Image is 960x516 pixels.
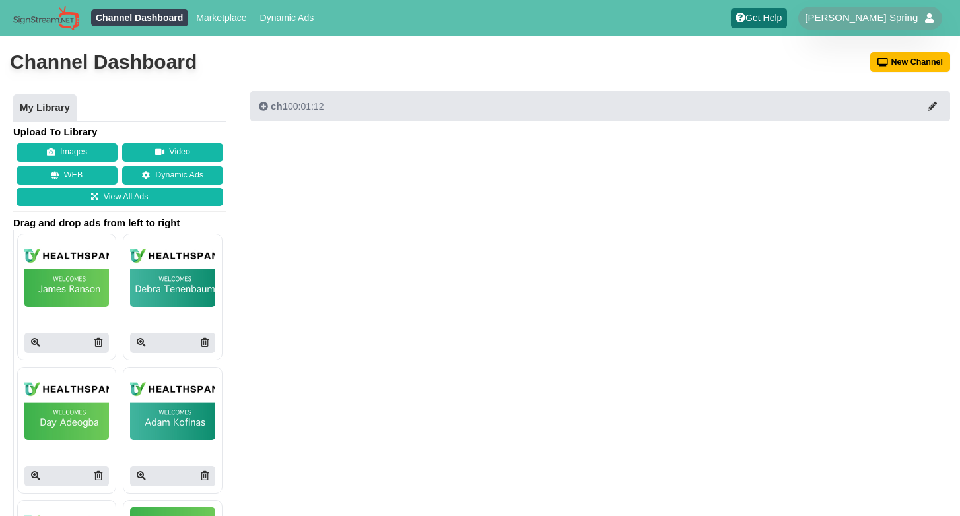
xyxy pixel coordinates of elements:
img: P250x250 image processing20250819 913637 kv64fj [130,374,215,440]
div: Channel Dashboard [10,49,197,75]
button: ch100:01:12 [250,91,950,121]
a: View All Ads [17,188,223,207]
span: Drag and drop ads from left to right [13,216,226,230]
button: Images [17,143,118,162]
span: [PERSON_NAME] Spring [805,11,918,24]
img: P250x250 image processing20250819 913637 1guwmkk [130,241,215,307]
button: WEB [17,166,118,185]
a: Dynamic Ads [255,9,319,26]
button: New Channel [870,52,951,72]
div: 00:01:12 [259,100,324,113]
h4: Upload To Library [13,125,226,139]
img: Sign Stream.NET [13,5,79,31]
a: Get Help [731,8,787,28]
a: Channel Dashboard [91,9,188,26]
a: Dynamic Ads [122,166,223,185]
img: P250x250 image processing20250819 913637 1clybqj [24,374,109,440]
span: ch1 [271,100,288,112]
a: Marketplace [191,9,252,26]
a: My Library [13,94,77,122]
img: P250x250 image processing20250819 913637 7g403i [24,241,109,307]
button: Video [122,143,223,162]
